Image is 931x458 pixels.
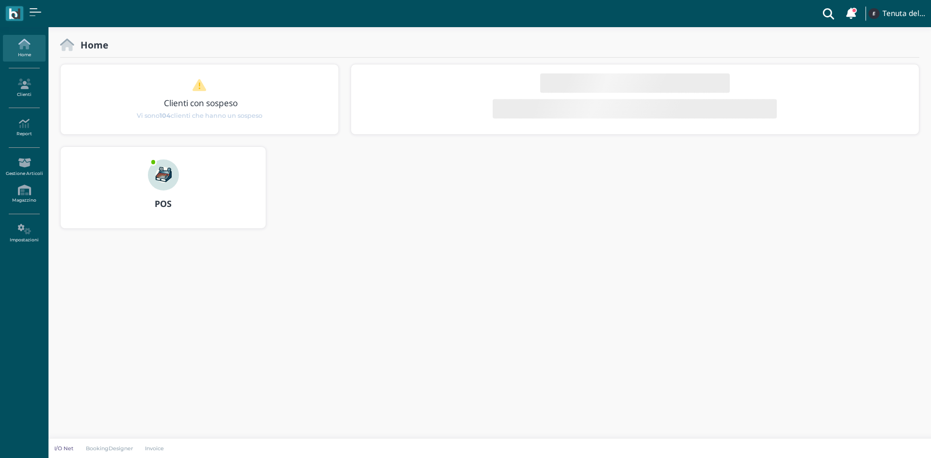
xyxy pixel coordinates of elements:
a: Clienti con sospeso Vi sono104clienti che hanno un sospeso [79,79,320,120]
a: Gestione Articoli [3,154,45,180]
div: 1 / 1 [61,64,338,134]
h3: Clienti con sospeso [81,98,321,108]
iframe: Help widget launcher [862,428,923,450]
img: logo [9,8,20,19]
a: ... POS [60,146,266,240]
a: Report [3,114,45,141]
a: Impostazioni [3,220,45,247]
h4: Tenuta del Barco [883,10,925,18]
a: Magazzino [3,181,45,207]
span: Vi sono clienti che hanno un sospeso [137,111,262,120]
b: 104 [160,112,171,119]
b: POS [155,198,172,209]
a: Clienti [3,75,45,101]
h2: Home [74,40,108,50]
a: Home [3,35,45,62]
a: ... Tenuta del Barco [867,2,925,25]
img: ... [868,8,879,19]
img: ... [148,159,179,190]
